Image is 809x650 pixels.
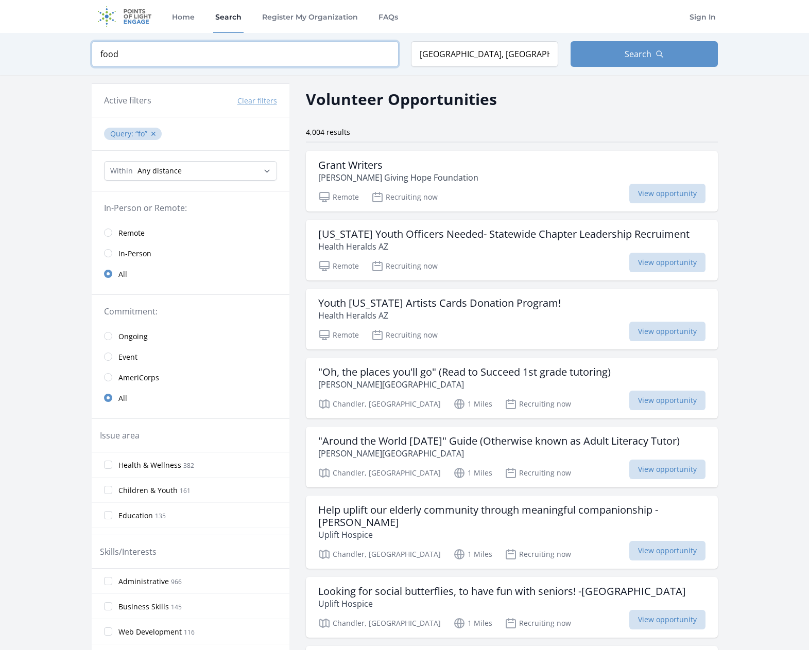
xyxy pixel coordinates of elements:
a: "Around the World [DATE]" Guide (Otherwise known as Adult Literacy Tutor) [PERSON_NAME][GEOGRAPHI... [306,427,718,487]
span: View opportunity [629,460,705,479]
p: 1 Miles [453,398,492,410]
a: AmeriCorps [92,367,289,388]
p: Remote [318,260,359,272]
p: Chandler, [GEOGRAPHIC_DATA] [318,548,441,560]
span: In-Person [118,249,151,259]
span: Children & Youth [118,485,178,496]
p: 1 Miles [453,548,492,560]
span: Education [118,511,153,521]
span: Health & Wellness [118,460,181,470]
p: Chandler, [GEOGRAPHIC_DATA] [318,398,441,410]
p: Health Heralds AZ [318,309,561,322]
input: Health & Wellness 382 [104,461,112,469]
a: All [92,388,289,408]
span: 135 [155,512,166,520]
span: Remote [118,228,145,238]
h3: "Around the World [DATE]" Guide (Otherwise known as Adult Literacy Tutor) [318,435,680,447]
button: ✕ [150,129,157,139]
span: View opportunity [629,541,705,560]
p: [PERSON_NAME][GEOGRAPHIC_DATA] [318,447,680,460]
p: Recruiting now [505,398,571,410]
input: Location [411,41,558,67]
h3: Active filters [104,94,151,107]
h3: Youth [US_STATE] Artists Cards Donation Program! [318,297,561,309]
h3: [US_STATE] Youth Officers Needed- Statewide Chapter Leadership Recruiment [318,228,690,240]
select: Search Radius [104,161,277,181]
span: View opportunity [629,391,705,410]
input: Education 135 [104,511,112,519]
span: 116 [184,628,195,637]
h3: Help uplift our elderly community through meaningful companionship - [PERSON_NAME] [318,504,705,529]
span: Ongoing [118,331,148,342]
span: 966 [171,577,182,586]
button: Search [571,41,718,67]
legend: Issue area [100,429,140,442]
input: Keyword [92,41,399,67]
p: Recruiting now [371,260,438,272]
p: [PERSON_NAME][GEOGRAPHIC_DATA] [318,378,611,391]
legend: Skills/Interests [100,546,157,558]
p: Recruiting now [505,548,571,560]
a: Help uplift our elderly community through meaningful companionship - [PERSON_NAME] Uplift Hospice... [306,496,718,569]
span: View opportunity [629,610,705,629]
legend: Commitment: [104,305,277,318]
a: Ongoing [92,326,289,346]
span: 382 [183,461,194,470]
h2: Volunteer Opportunities [306,87,497,111]
q: fo [135,129,147,138]
input: Web Development 116 [104,627,112,636]
p: Recruiting now [371,329,438,341]
a: In-Person [92,243,289,263]
p: Recruiting now [371,191,438,203]
p: Uplift Hospice [318,598,686,610]
a: Remote [92,222,289,243]
p: Recruiting now [505,467,571,479]
p: Chandler, [GEOGRAPHIC_DATA] [318,617,441,629]
a: Grant Writers [PERSON_NAME] Giving Hope Foundation Remote Recruiting now View opportunity [306,151,718,212]
span: Web Development [118,627,182,637]
a: Event [92,346,289,367]
span: 4,004 results [306,127,350,137]
p: Remote [318,329,359,341]
input: Children & Youth 161 [104,486,112,494]
a: All [92,263,289,284]
span: View opportunity [629,253,705,272]
span: View opportunity [629,322,705,341]
button: Clear filters [237,96,277,106]
p: Chandler, [GEOGRAPHIC_DATA] [318,467,441,479]
a: Youth [US_STATE] Artists Cards Donation Program! Health Heralds AZ Remote Recruiting now View opp... [306,289,718,349]
h3: Grant Writers [318,159,478,171]
h3: Looking for social butterflies, to have fun with seniors! -[GEOGRAPHIC_DATA] [318,585,686,598]
p: 1 Miles [453,467,492,479]
span: All [118,393,127,403]
span: Search [625,48,651,60]
p: Health Heralds AZ [318,240,690,253]
span: All [118,269,127,279]
span: Query : [110,129,135,138]
a: [US_STATE] Youth Officers Needed- Statewide Chapter Leadership Recruiment Health Heralds AZ Remot... [306,220,718,280]
span: 145 [171,603,182,611]
span: AmeriCorps [118,373,159,383]
input: Administrative 966 [104,577,112,585]
span: Event [118,352,137,362]
p: Uplift Hospice [318,529,705,541]
a: Looking for social butterflies, to have fun with seniors! -[GEOGRAPHIC_DATA] Uplift Hospice Chand... [306,577,718,638]
a: "Oh, the places you'll go" (Read to Succeed 1st grade tutoring) [PERSON_NAME][GEOGRAPHIC_DATA] Ch... [306,358,718,418]
p: 1 Miles [453,617,492,629]
h3: "Oh, the places you'll go" (Read to Succeed 1st grade tutoring) [318,366,611,378]
span: View opportunity [629,184,705,203]
p: Recruiting now [505,617,571,629]
p: Remote [318,191,359,203]
input: Business Skills 145 [104,602,112,610]
span: Business Skills [118,602,169,612]
p: [PERSON_NAME] Giving Hope Foundation [318,171,478,184]
span: 161 [180,486,191,495]
legend: In-Person or Remote: [104,202,277,214]
span: Administrative [118,576,169,587]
